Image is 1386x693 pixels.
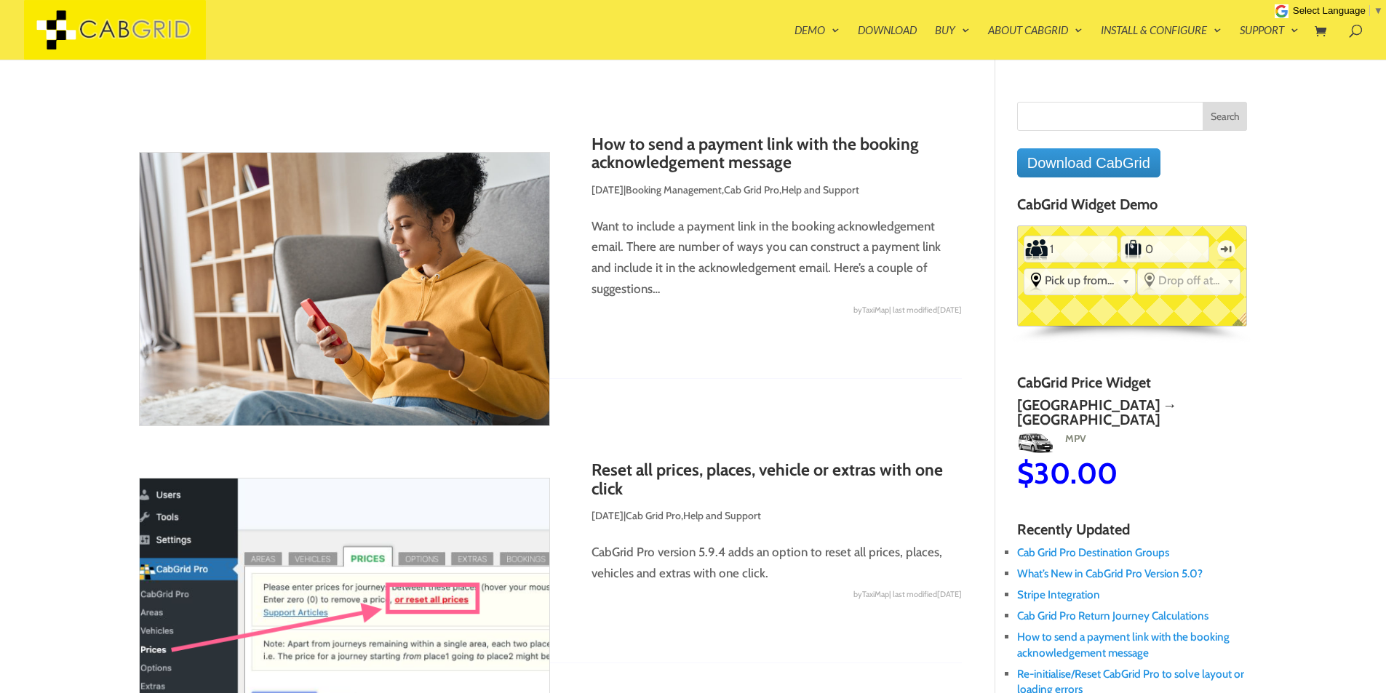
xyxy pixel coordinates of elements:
[139,180,963,212] p: | , ,
[1025,238,1048,261] label: Number of Passengers
[1101,25,1222,60] a: Install & Configure
[1017,630,1230,659] a: How to send a payment link with the booking acknowledgement message
[988,25,1083,60] a: About CabGrid
[139,542,963,584] p: CabGrid Pro version 5.9.4 adds an option to reset all prices, places, vehicles and extras with on...
[139,505,963,537] p: | ,
[935,25,970,60] a: Buy
[862,584,889,605] span: TaxiMap
[937,305,962,315] span: [DATE]
[1017,521,1248,545] h4: Recently Updated
[858,25,917,60] a: Download
[139,584,963,605] div: by | last modified
[1017,545,1169,559] a: Cab Grid Pro Destination Groups
[1017,196,1248,220] h4: CabGrid Widget Demo
[1240,25,1299,60] a: Support
[1158,273,1222,287] span: Drop off at...
[1144,238,1187,261] input: Number of Suitcases
[1374,5,1383,16] span: ▼
[626,509,681,522] a: Cab Grid Pro
[592,509,624,522] span: [DATE]
[949,398,1179,427] h2: [GEOGRAPHIC_DATA] → [GEOGRAPHIC_DATA]
[1196,455,1272,491] span: 18.00
[937,589,962,599] span: [DATE]
[965,455,1049,491] span: 30.00
[1138,269,1240,292] div: Select the place the destination address is within
[949,398,1179,488] a: [GEOGRAPHIC_DATA] → [GEOGRAPHIC_DATA]MPV30.00
[1213,232,1240,266] label: One-way
[1017,588,1100,601] a: Stripe Integration
[1024,269,1135,292] div: Select the place the starting address falls within
[1222,432,1272,445] span: Standard
[1369,5,1370,16] span: ​
[592,183,624,196] span: [DATE]
[683,509,761,522] a: Help and Support
[139,216,963,300] p: Want to include a payment link in the booking acknowledgement email. There are number of ways you...
[1293,5,1366,16] span: Select Language
[1017,566,1203,580] a: What’s New in CabGrid Pro Version 5.0?
[1293,5,1383,16] a: Select Language​
[626,183,722,196] a: Booking Management
[1017,148,1160,177] a: Download CabGrid
[592,460,943,498] a: Reset all prices, places, vehicle or extras with one click
[1048,238,1094,261] input: Number of Passengers
[1203,102,1248,131] input: Search
[139,300,963,321] div: by | last modified
[139,152,551,427] img: How to send a payment link with the booking acknowledgement message
[1179,455,1196,491] span: $
[1179,430,1219,454] img: Standard
[592,134,919,172] a: How to send a payment link with the booking acknowledgement message
[862,300,889,321] span: TaxiMap
[1123,238,1144,261] label: Number of Suitcases
[1045,273,1116,287] span: Pick up from...
[724,183,779,196] a: Cab Grid Pro
[1227,310,1257,340] span: English
[794,25,840,60] a: Demo
[781,183,859,196] a: Help and Support
[24,20,206,36] a: CabGrid Taxi Plugin
[1017,374,1248,398] h4: CabGrid Price Widget
[1017,609,1208,622] a: Cab Grid Pro Return Journey Calculations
